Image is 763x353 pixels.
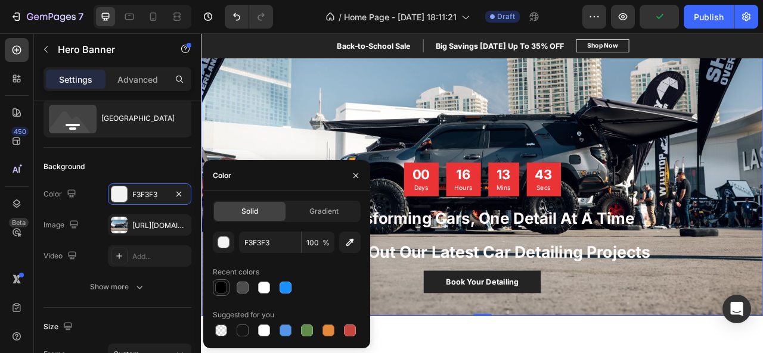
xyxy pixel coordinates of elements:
[44,248,79,264] div: Video
[322,238,330,248] span: %
[132,251,188,262] div: Add...
[241,206,258,217] span: Solid
[59,73,92,86] p: Settings
[497,11,515,22] span: Draft
[312,309,404,323] p: Book Your Detailing
[10,221,706,249] h2: Rich Text Editor. Editing area: main
[44,319,75,335] div: Size
[44,161,85,172] div: Background
[425,169,447,190] div: 43
[722,295,751,323] div: Open Intercom Messenger
[11,223,705,248] p: ⁠⁠⁠⁠⁠⁠⁠
[376,191,394,203] p: Mins
[5,5,89,29] button: 7
[44,217,81,233] div: Image
[425,191,447,203] p: Secs
[9,218,29,227] div: Beta
[309,206,339,217] span: Gradient
[117,73,158,86] p: Advanced
[225,5,273,29] div: Undo/Redo
[684,5,734,29] button: Publish
[339,11,342,23] span: /
[322,191,345,203] p: Hours
[213,170,231,181] div: Color
[283,302,432,330] a: Rich Text Editor. Editing area: main
[11,127,29,136] div: 450
[213,267,259,277] div: Recent colors
[132,220,188,231] div: [URL][DOMAIN_NAME]
[164,223,551,247] strong: Transforming Cars, One Detail At A Time
[312,309,404,323] div: Rich Text Editor. Editing area: main
[78,10,83,24] p: 7
[201,33,763,353] iframe: Design area
[344,11,457,23] span: Home Page - [DATE] 18:11:21
[44,276,191,298] button: Show more
[11,251,704,300] p: ⁠⁠⁠⁠⁠⁠⁠
[376,169,394,190] div: 13
[269,191,291,203] p: Days
[239,232,301,253] input: Eg: FFFFFF
[44,186,79,202] div: Color
[90,281,145,293] div: Show more
[213,310,274,320] div: Suggested for you
[132,189,167,200] div: F3F3F3
[101,105,174,132] div: [GEOGRAPHIC_DATA]
[10,250,705,301] h2: Rich Text Editor. Editing area: main
[144,265,572,290] strong: Check Out Our Latest Car Detailing Projects
[322,169,345,190] div: 16
[58,42,159,57] p: Hero Banner
[694,11,724,23] div: Publish
[269,169,291,190] div: 00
